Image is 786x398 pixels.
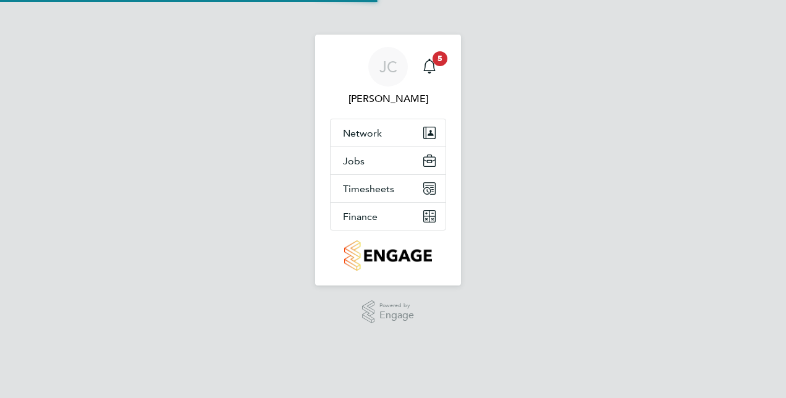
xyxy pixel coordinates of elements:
span: Timesheets [343,183,394,195]
span: 5 [433,51,447,66]
span: Jobs [343,155,365,167]
button: Jobs [331,147,446,174]
span: Jayne Cadman [330,91,446,106]
button: Finance [331,203,446,230]
span: Network [343,127,382,139]
span: Powered by [379,300,414,311]
span: Engage [379,310,414,321]
button: Timesheets [331,175,446,202]
a: Go to home page [330,240,446,271]
img: countryside-properties-logo-retina.png [344,240,431,271]
a: Powered byEngage [362,300,415,324]
a: 5 [417,47,442,87]
span: JC [379,59,397,75]
span: Finance [343,211,378,222]
button: Network [331,119,446,146]
a: JC[PERSON_NAME] [330,47,446,106]
nav: Main navigation [315,35,461,286]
